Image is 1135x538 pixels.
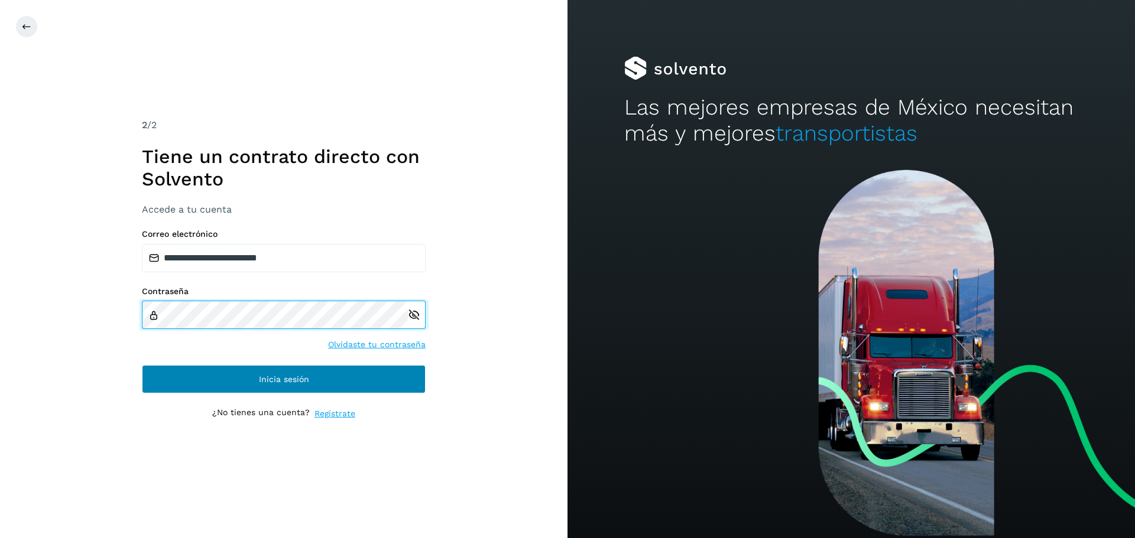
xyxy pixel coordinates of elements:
[142,204,426,215] h3: Accede a tu cuenta
[328,338,426,351] a: Olvidaste tu contraseña
[142,229,426,239] label: Correo electrónico
[624,94,1078,147] h2: Las mejores empresas de México necesitan más y mejores
[142,286,426,296] label: Contraseña
[776,120,917,146] span: transportistas
[142,145,426,191] h1: Tiene un contrato directo con Solvento
[259,375,309,383] span: Inicia sesión
[142,365,426,393] button: Inicia sesión
[212,407,310,420] p: ¿No tienes una cuenta?
[142,118,426,132] div: /2
[142,119,147,131] span: 2
[314,407,355,420] a: Regístrate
